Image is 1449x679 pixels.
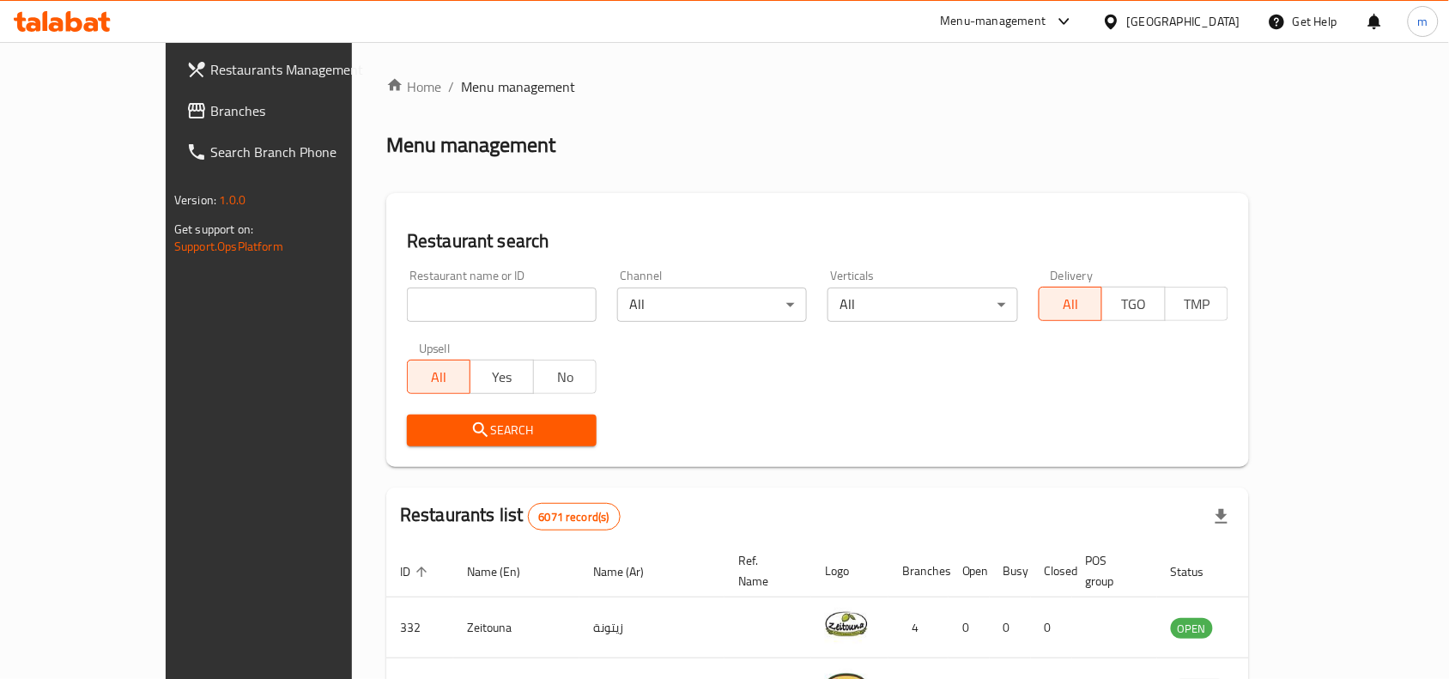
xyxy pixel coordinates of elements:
td: Zeitouna [453,597,579,658]
span: Name (Ar) [593,561,666,582]
td: 0 [949,597,990,658]
div: Export file [1201,496,1242,537]
div: Menu-management [941,11,1046,32]
span: Branches [210,100,394,121]
button: Yes [470,360,533,394]
span: No [541,365,590,390]
h2: Restaurant search [407,228,1228,254]
span: 6071 record(s) [529,509,620,525]
span: Get support on: [174,218,253,240]
button: All [1039,287,1102,321]
h2: Menu management [386,131,555,159]
span: Name (En) [467,561,543,582]
a: Branches [173,90,408,131]
a: Restaurants Management [173,49,408,90]
span: 1.0.0 [219,189,246,211]
div: Total records count [528,503,621,530]
a: Search Branch Phone [173,131,408,173]
button: All [407,360,470,394]
button: TGO [1101,287,1165,321]
span: ID [400,561,433,582]
button: Search [407,415,597,446]
div: [GEOGRAPHIC_DATA] [1127,12,1240,31]
button: No [533,360,597,394]
nav: breadcrumb [386,76,1249,97]
th: Closed [1031,545,1072,597]
span: Menu management [461,76,575,97]
span: TMP [1173,292,1222,317]
span: All [1046,292,1095,317]
a: Support.OpsPlatform [174,235,283,258]
div: OPEN [1171,618,1213,639]
button: TMP [1165,287,1228,321]
span: m [1418,12,1428,31]
span: OPEN [1171,619,1213,639]
span: Ref. Name [738,550,791,591]
h2: Restaurants list [400,502,621,530]
span: All [415,365,464,390]
span: Status [1171,561,1227,582]
label: Delivery [1051,270,1094,282]
div: All [828,288,1017,322]
a: Home [386,76,441,97]
span: Restaurants Management [210,59,394,80]
div: All [617,288,807,322]
span: POS group [1086,550,1137,591]
span: Version: [174,189,216,211]
th: Busy [990,545,1031,597]
span: Yes [477,365,526,390]
li: / [448,76,454,97]
img: Zeitouna [825,603,868,646]
td: 4 [888,597,949,658]
td: 0 [1031,597,1072,658]
th: Open [949,545,990,597]
td: 0 [990,597,1031,658]
span: TGO [1109,292,1158,317]
th: Branches [888,545,949,597]
input: Search for restaurant name or ID.. [407,288,597,322]
td: 332 [386,597,453,658]
label: Upsell [419,343,451,355]
td: زيتونة [579,597,724,658]
span: Search [421,420,583,441]
th: Logo [811,545,888,597]
span: Search Branch Phone [210,142,394,162]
